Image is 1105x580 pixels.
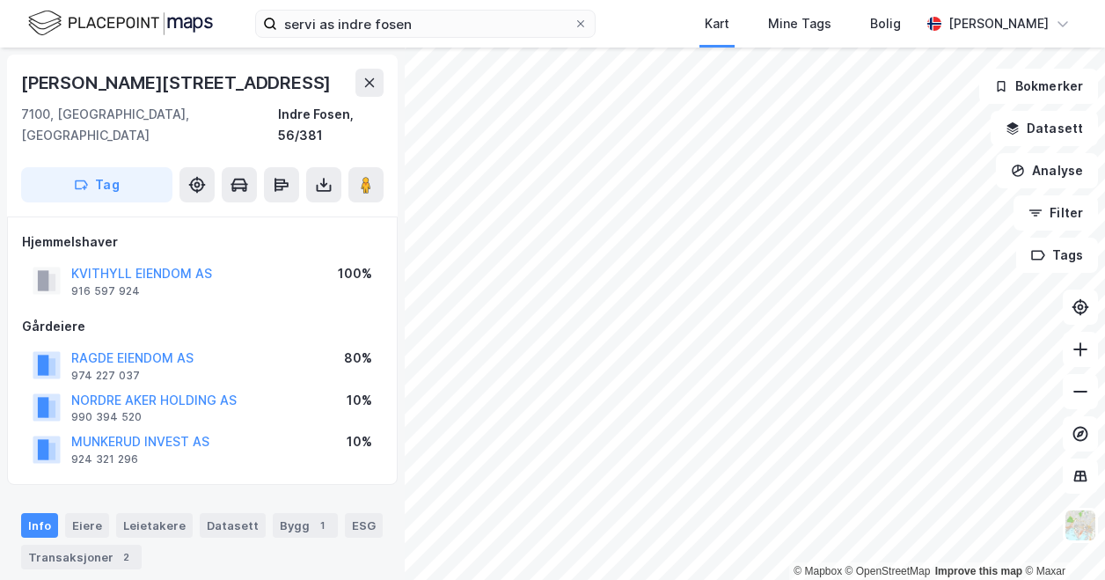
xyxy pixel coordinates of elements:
div: 10% [347,431,372,452]
div: 1 [313,517,331,534]
div: 916 597 924 [71,284,140,298]
div: 80% [344,348,372,369]
div: Bolig [870,13,901,34]
div: 974 227 037 [71,369,140,383]
a: OpenStreetMap [845,565,931,577]
button: Filter [1014,195,1098,231]
div: Datasett [200,513,266,538]
div: [PERSON_NAME][STREET_ADDRESS] [21,69,334,97]
div: Mine Tags [768,13,831,34]
div: 10% [347,390,372,411]
div: 924 321 296 [71,452,138,466]
button: Bokmerker [979,69,1098,104]
button: Tags [1016,238,1098,273]
button: Tag [21,167,172,202]
div: Hjemmelshaver [22,231,383,253]
div: Transaksjoner [21,545,142,569]
img: logo.f888ab2527a4732fd821a326f86c7f29.svg [28,8,213,39]
iframe: Chat Widget [1017,496,1105,580]
div: Gårdeiere [22,316,383,337]
a: Mapbox [794,565,842,577]
input: Søk på adresse, matrikkel, gårdeiere, leietakere eller personer [277,11,574,37]
div: [PERSON_NAME] [948,13,1049,34]
div: Kart [705,13,729,34]
div: 7100, [GEOGRAPHIC_DATA], [GEOGRAPHIC_DATA] [21,104,278,146]
div: Indre Fosen, 56/381 [278,104,384,146]
button: Datasett [991,111,1098,146]
div: 2 [117,548,135,566]
button: Analyse [996,153,1098,188]
div: 100% [338,263,372,284]
a: Improve this map [935,565,1022,577]
div: ESG [345,513,383,538]
div: Leietakere [116,513,193,538]
div: Info [21,513,58,538]
div: Bygg [273,513,338,538]
div: 990 394 520 [71,410,142,424]
div: Eiere [65,513,109,538]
